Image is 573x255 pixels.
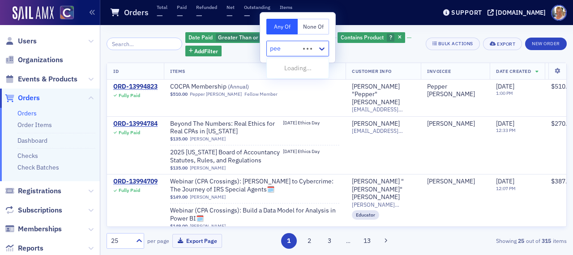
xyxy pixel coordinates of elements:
[107,38,182,50] input: Search…
[18,243,43,253] span: Reports
[352,210,379,219] div: Educator
[496,90,513,96] time: 1:00 PM
[185,32,312,43] div: 8/1/2025
[18,186,61,196] span: Registrations
[496,8,546,17] div: [DOMAIN_NAME]
[170,223,188,229] span: $149.00
[170,120,283,136] a: Beyond The Numbers: Real Ethics for Real CPAs in [US_STATE]
[54,6,74,21] a: View Homepage
[18,224,62,234] span: Memberships
[190,194,226,200] a: [PERSON_NAME]
[228,83,249,90] span: ( Annual )
[5,36,37,46] a: Users
[483,38,522,50] button: Export
[113,120,158,128] a: ORD-13994784
[5,224,62,234] a: Memberships
[497,42,515,47] div: Export
[389,34,392,41] span: ?
[157,10,163,21] span: —
[244,91,278,97] div: Fellow Member
[267,60,329,76] div: Loading...
[170,207,339,222] span: Webinar (CPA Crossings): Build a Data Model for Analysis in Power BI🗓️
[18,55,63,65] span: Organizations
[517,237,526,245] strong: 25
[352,106,415,113] span: [EMAIL_ADDRESS][DOMAIN_NAME]
[496,82,514,90] span: [DATE]
[342,237,355,245] span: …
[283,120,339,126] span: [DATE] Ethics Day
[185,46,222,57] button: AddFilter
[352,201,415,208] span: [PERSON_NAME][EMAIL_ADDRESS][PERSON_NAME][DOMAIN_NAME]
[359,233,375,249] button: 13
[13,6,54,21] img: SailAMX
[17,109,37,117] a: Orders
[196,10,202,21] span: —
[170,83,283,91] span: COCPA Membership
[113,178,158,186] a: ORD-13994709
[419,237,567,245] div: Showing out of items
[426,38,480,50] button: Bulk Actions
[170,91,188,97] span: $510.00
[352,178,415,201] a: [PERSON_NAME] "[PERSON_NAME]" [PERSON_NAME]
[496,119,514,127] span: [DATE]
[170,68,185,74] span: Items
[280,10,286,21] span: —
[18,36,37,46] span: Users
[170,194,188,200] span: $149.00
[177,4,187,10] p: Paid
[113,68,119,74] span: ID
[170,178,339,193] span: Webinar (CPA Crossings): Al Capone to Cybercrime: The Journey of IRS Special Agents🗓️
[113,83,158,91] a: ORD-13994823
[427,178,483,186] span: Mandy Sharpe
[496,127,516,133] time: 12:33 PM
[218,34,282,41] span: Greater Than or Equal To :
[438,41,473,46] div: Bulk Actions
[170,178,339,193] a: Webinar (CPA Crossings): [PERSON_NAME] to Cybercrime: The Journey of IRS Special Agents🗓️
[190,136,226,142] a: [PERSON_NAME]
[124,7,149,18] h1: Orders
[119,130,140,136] div: Fully Paid
[147,237,169,245] label: per page
[157,4,167,10] p: Total
[5,55,63,65] a: Organizations
[551,5,567,21] span: Profile
[244,4,270,10] p: Outstanding
[352,127,415,134] span: [EMAIL_ADDRESS][DOMAIN_NAME]
[322,233,338,249] button: 3
[525,38,567,50] button: New Order
[266,19,298,34] button: Any Of
[119,187,140,193] div: Fully Paid
[281,233,297,249] button: 1
[283,149,339,165] a: [DATE] Ethics Day
[196,4,217,10] p: Refunded
[427,83,483,98] a: Pepper [PERSON_NAME]
[301,233,317,249] button: 2
[427,120,475,128] a: [PERSON_NAME]
[427,120,483,128] span: Uyen Pavelis
[496,177,514,185] span: [DATE]
[298,19,329,34] button: None Of
[5,74,77,84] a: Events & Products
[427,83,483,98] span: Pepper Schellpeper
[427,178,475,186] a: [PERSON_NAME]
[190,165,226,171] a: [PERSON_NAME]
[280,4,292,10] p: Items
[5,93,40,103] a: Orders
[190,91,242,97] a: Pepper [PERSON_NAME]
[5,205,62,215] a: Subscriptions
[496,68,531,74] span: Date Created
[190,223,226,229] a: [PERSON_NAME]
[244,10,250,21] span: —
[18,93,40,103] span: Orders
[17,152,38,160] a: Checks
[352,120,400,128] a: [PERSON_NAME]
[17,163,59,171] a: Check Batches
[194,47,218,55] span: Add Filter
[352,83,415,106] a: [PERSON_NAME] "Pepper" [PERSON_NAME]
